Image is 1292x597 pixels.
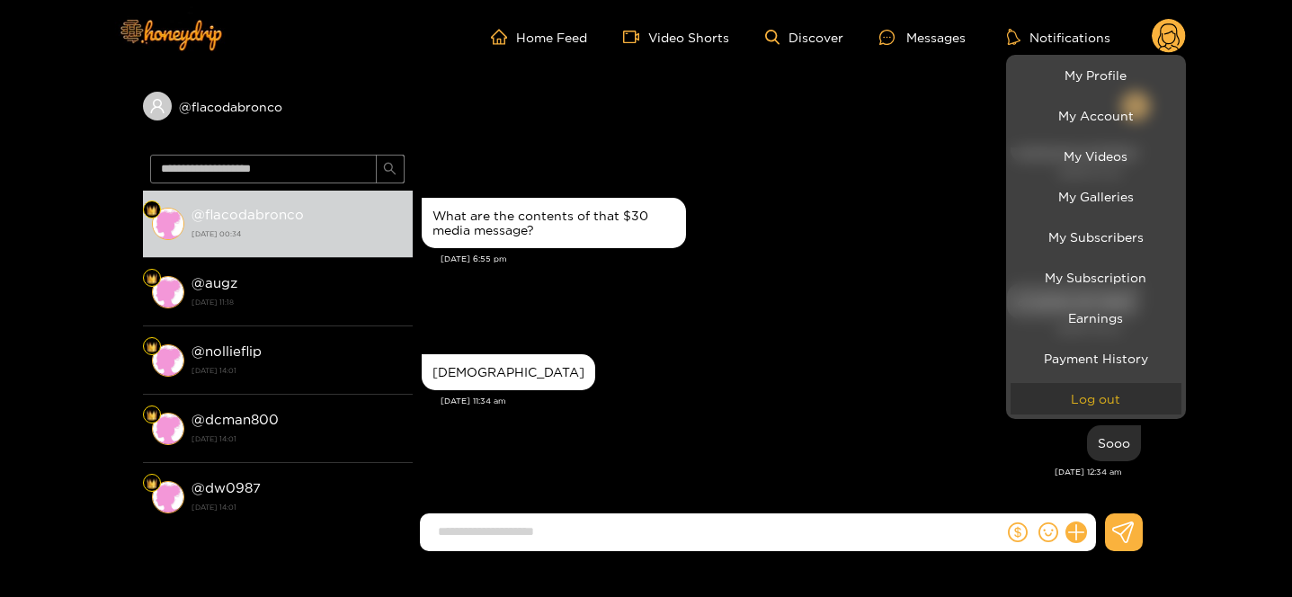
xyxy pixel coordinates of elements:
[1011,100,1181,131] a: My Account
[1011,181,1181,212] a: My Galleries
[1011,262,1181,293] a: My Subscription
[1011,221,1181,253] a: My Subscribers
[1011,302,1181,334] a: Earnings
[1011,343,1181,374] a: Payment History
[1011,383,1181,414] button: Log out
[1011,59,1181,91] a: My Profile
[1011,140,1181,172] a: My Videos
